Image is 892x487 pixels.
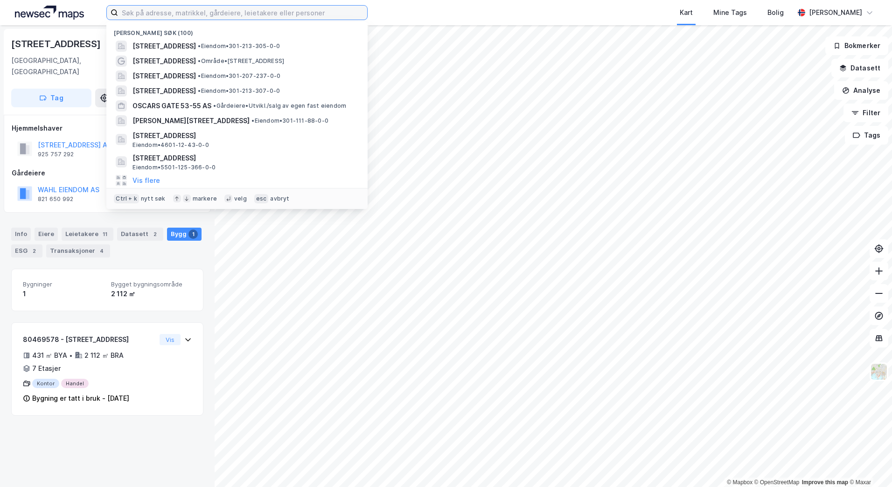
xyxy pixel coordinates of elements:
span: • [198,57,201,64]
span: [PERSON_NAME][STREET_ADDRESS] [132,115,250,126]
span: [STREET_ADDRESS] [132,130,356,141]
span: Eiendom • 301-207-237-0-0 [198,72,280,80]
button: Datasett [831,59,888,77]
div: 80469578 - [STREET_ADDRESS] [23,334,156,345]
div: 4 [97,246,106,256]
div: 431 ㎡ BYA [32,350,67,361]
div: Bolig [767,7,784,18]
img: logo.a4113a55bc3d86da70a041830d287a7e.svg [15,6,84,20]
div: [STREET_ADDRESS] [11,36,103,51]
span: [STREET_ADDRESS] [132,41,196,52]
span: [STREET_ADDRESS] [132,56,196,67]
div: Kontrollprogram for chat [845,442,892,487]
div: [GEOGRAPHIC_DATA], [GEOGRAPHIC_DATA] [11,55,123,77]
a: Improve this map [802,479,848,486]
div: 2 [150,230,160,239]
span: [STREET_ADDRESS] [132,85,196,97]
div: Gårdeiere [12,167,203,179]
button: Tag [11,89,91,107]
button: Tags [845,126,888,145]
div: 7 Etasjer [32,363,61,374]
img: Z [870,363,888,381]
div: markere [193,195,217,202]
a: Mapbox [727,479,753,486]
div: 2 112 ㎡ [111,288,192,299]
div: 1 [188,230,198,239]
span: Bygninger [23,280,104,288]
div: nytt søk [141,195,166,202]
iframe: Chat Widget [845,442,892,487]
span: • [198,72,201,79]
a: OpenStreetMap [754,479,800,486]
div: Mine Tags [713,7,747,18]
span: • [198,87,201,94]
div: 1 [23,288,104,299]
div: Hjemmelshaver [12,123,203,134]
button: Analyse [834,81,888,100]
span: • [213,102,216,109]
div: • [69,352,73,359]
div: 925 757 292 [38,151,74,158]
span: Eiendom • 301-213-305-0-0 [198,42,280,50]
button: Vis flere [132,175,160,186]
div: Kart [680,7,693,18]
div: esc [254,194,269,203]
button: Bokmerker [825,36,888,55]
div: 2 112 ㎡ BRA [84,350,124,361]
div: [PERSON_NAME] søk (100) [106,22,368,39]
span: Eiendom • 301-213-307-0-0 [198,87,280,95]
button: Vis [160,334,181,345]
div: Ctrl + k [114,194,139,203]
span: Område • [STREET_ADDRESS] [198,57,284,65]
span: OSCARS GATE 53-55 AS [132,100,211,111]
div: ESG [11,244,42,257]
div: Eiere [35,228,58,241]
span: Eiendom • 5501-125-366-0-0 [132,164,216,171]
span: Bygget bygningsområde [111,280,192,288]
span: • [198,42,201,49]
div: Transaksjoner [46,244,110,257]
div: Info [11,228,31,241]
div: Bygning er tatt i bruk - [DATE] [32,393,129,404]
div: 2 [29,246,39,256]
div: Bygg [167,228,202,241]
span: [STREET_ADDRESS] [132,153,356,164]
span: Eiendom • 301-111-88-0-0 [251,117,328,125]
button: Filter [843,104,888,122]
span: [STREET_ADDRESS] [132,70,196,82]
div: avbryt [270,195,289,202]
div: Leietakere [62,228,113,241]
span: Gårdeiere • Utvikl./salg av egen fast eiendom [213,102,346,110]
div: velg [234,195,247,202]
input: Søk på adresse, matrikkel, gårdeiere, leietakere eller personer [118,6,367,20]
div: Datasett [117,228,163,241]
div: 11 [100,230,110,239]
div: 821 650 992 [38,195,73,203]
span: Eiendom • 4601-12-43-0-0 [132,141,209,149]
div: [PERSON_NAME] [809,7,862,18]
span: • [251,117,254,124]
